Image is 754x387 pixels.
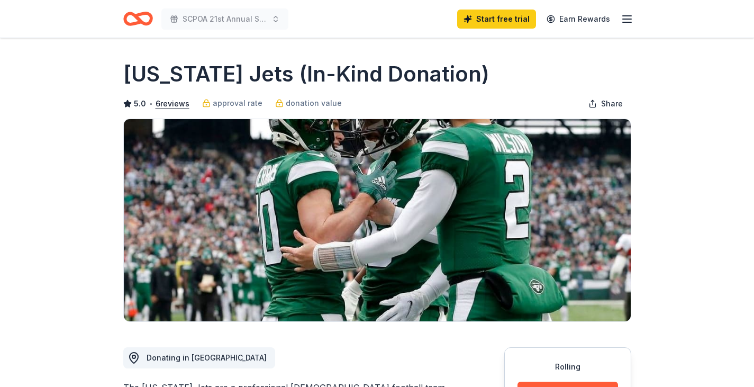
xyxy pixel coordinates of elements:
[123,59,489,89] h1: [US_STATE] Jets (In-Kind Donation)
[149,100,152,108] span: •
[540,10,616,29] a: Earn Rewards
[457,10,536,29] a: Start free trial
[147,353,267,362] span: Donating in [GEOGRAPHIC_DATA]
[580,93,631,114] button: Share
[286,97,342,110] span: donation value
[183,13,267,25] span: SCPOA 21st Annual Scholarship Golf Outing
[134,97,146,110] span: 5.0
[202,97,262,110] a: approval rate
[161,8,288,30] button: SCPOA 21st Annual Scholarship Golf Outing
[275,97,342,110] a: donation value
[601,97,623,110] span: Share
[213,97,262,110] span: approval rate
[156,97,189,110] button: 6reviews
[123,6,153,31] a: Home
[124,119,631,321] img: Image for New York Jets (In-Kind Donation)
[517,361,618,373] div: Rolling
